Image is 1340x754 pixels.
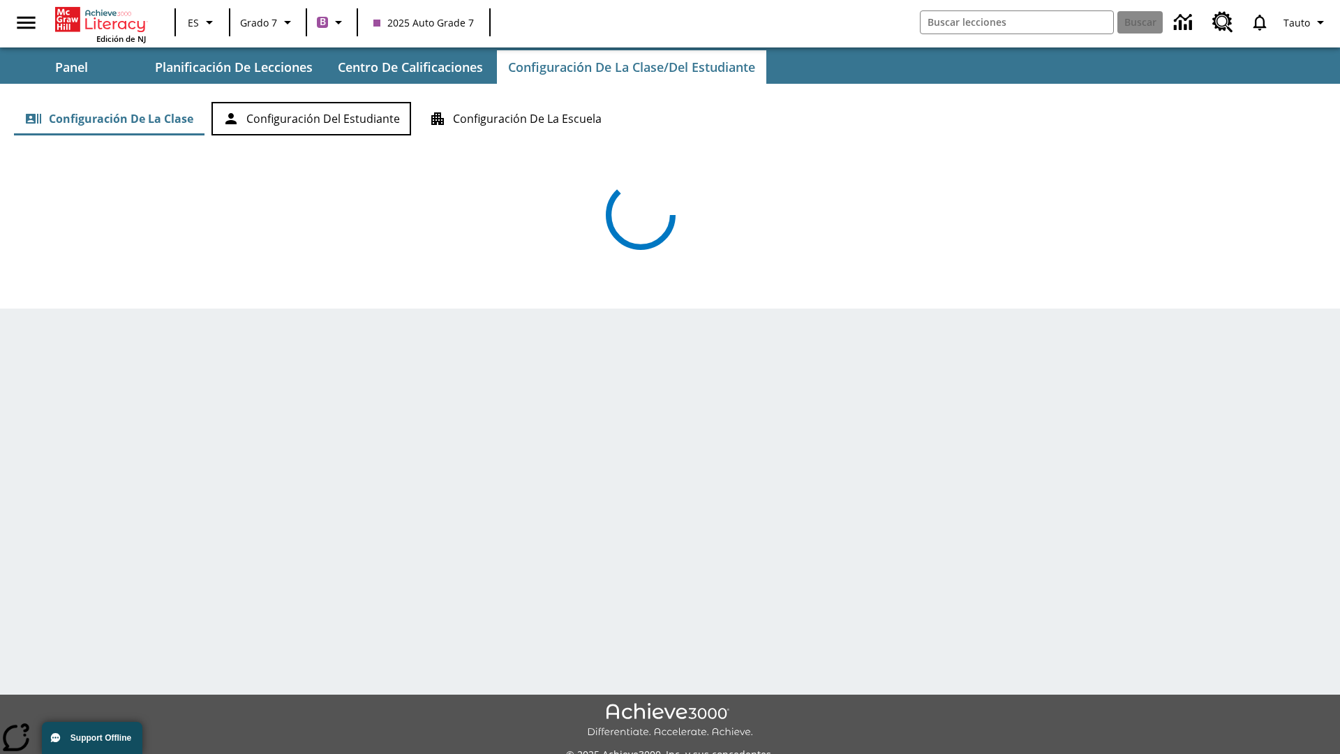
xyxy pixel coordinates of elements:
[327,50,494,84] button: Centro de calificaciones
[180,10,225,35] button: Lenguaje: ES, Selecciona un idioma
[234,10,301,35] button: Grado: Grado 7, Elige un grado
[144,50,324,84] button: Planificación de lecciones
[1278,10,1334,35] button: Perfil/Configuración
[55,4,146,44] div: Portada
[508,59,755,75] span: Configuración de la clase/del estudiante
[6,2,47,43] button: Abrir el menú lateral
[14,102,204,135] button: Configuración de la clase
[418,102,613,135] button: Configuración de la escuela
[55,59,88,75] span: Panel
[1242,4,1278,40] a: Notificaciones
[70,733,131,743] span: Support Offline
[188,15,199,30] span: ES
[155,59,313,75] span: Planificación de lecciones
[373,15,474,30] span: 2025 Auto Grade 7
[42,722,142,754] button: Support Offline
[311,10,352,35] button: Boost El color de la clase es morado/púrpura. Cambiar el color de la clase.
[587,703,753,739] img: Achieve3000 Differentiate Accelerate Achieve
[1283,15,1310,30] span: Tauto
[497,50,766,84] button: Configuración de la clase/del estudiante
[338,59,483,75] span: Centro de calificaciones
[921,11,1113,34] input: Buscar campo
[1204,3,1242,41] a: Centro de recursos, Se abrirá en una pestaña nueva.
[240,15,277,30] span: Grado 7
[1,50,141,84] button: Panel
[211,102,411,135] button: Configuración del estudiante
[1166,3,1204,42] a: Centro de información
[320,13,326,31] span: B
[55,6,146,34] a: Portada
[96,34,146,44] span: Edición de NJ
[14,102,1326,135] div: Configuración de la clase/del estudiante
